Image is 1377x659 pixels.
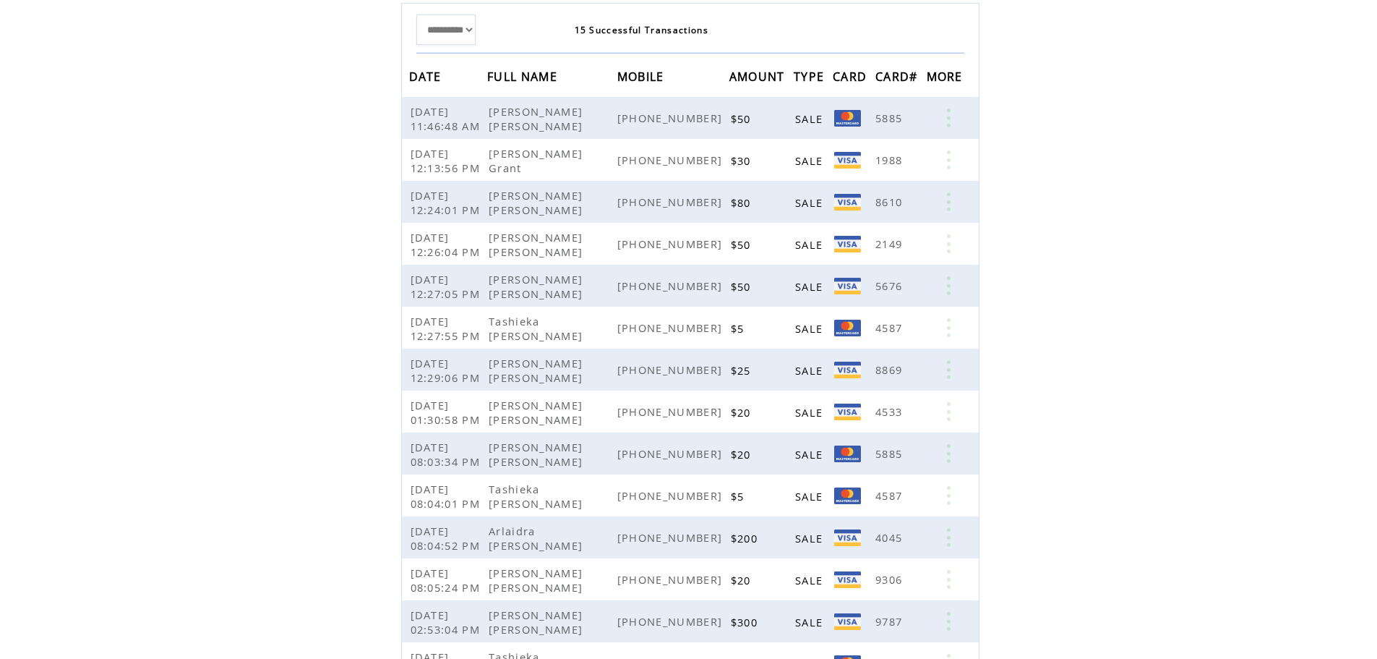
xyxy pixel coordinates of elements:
[411,146,484,175] span: [DATE] 12:13:56 PM
[875,195,906,209] span: 8610
[731,447,755,462] span: $20
[617,237,726,251] span: [PHONE_NUMBER]
[617,404,726,419] span: [PHONE_NUMBER]
[729,72,789,80] a: AMOUNT
[487,65,561,92] span: FULL NAME
[489,356,586,385] span: [PERSON_NAME] [PERSON_NAME]
[489,314,586,343] span: Tashieka [PERSON_NAME]
[875,572,906,587] span: 9306
[487,72,561,80] a: FULL NAME
[875,530,906,545] span: 4045
[795,363,826,378] span: SALE
[731,111,755,126] span: $50
[731,573,755,587] span: $20
[489,524,586,553] span: Arlaidra [PERSON_NAME]
[795,615,826,629] span: SALE
[731,405,755,420] span: $20
[731,279,755,294] span: $50
[411,272,484,301] span: [DATE] 12:27:05 PM
[489,272,586,301] span: [PERSON_NAME] [PERSON_NAME]
[731,195,755,210] span: $80
[834,320,861,336] img: Mastercard
[489,566,586,595] span: [PERSON_NAME] [PERSON_NAME]
[795,195,826,210] span: SALE
[834,194,861,211] img: VISA
[411,566,484,595] span: [DATE] 08:05:24 PM
[834,362,861,378] img: Visa
[795,573,826,587] span: SALE
[489,146,583,175] span: [PERSON_NAME] Grant
[795,447,826,462] span: SALE
[875,279,906,293] span: 5676
[875,320,906,335] span: 4587
[489,482,586,511] span: Tashieka [PERSON_NAME]
[617,530,726,545] span: [PHONE_NUMBER]
[411,398,484,427] span: [DATE] 01:30:58 PM
[617,153,726,167] span: [PHONE_NUMBER]
[617,446,726,461] span: [PHONE_NUMBER]
[409,65,445,92] span: DATE
[795,531,826,545] span: SALE
[617,65,668,92] span: MOBILE
[875,614,906,629] span: 9787
[833,65,870,92] span: CARD
[411,230,484,259] span: [DATE] 12:26:04 PM
[409,72,445,80] a: DATE
[411,104,484,133] span: [DATE] 11:46:48 AM
[731,237,755,252] span: $50
[794,72,828,80] a: TYPE
[489,188,586,217] span: [PERSON_NAME] [PERSON_NAME]
[834,152,861,169] img: Visa
[411,482,484,511] span: [DATE] 08:04:01 PM
[834,571,861,588] img: Visa
[875,72,922,80] a: CARD#
[617,195,726,209] span: [PHONE_NUMBER]
[833,72,870,80] a: CARD
[617,72,668,80] a: MOBILE
[731,153,755,168] span: $30
[617,572,726,587] span: [PHONE_NUMBER]
[794,65,828,92] span: TYPE
[617,614,726,629] span: [PHONE_NUMBER]
[617,488,726,503] span: [PHONE_NUMBER]
[795,405,826,420] span: SALE
[617,362,726,377] span: [PHONE_NUMBER]
[875,446,906,461] span: 5885
[795,279,826,294] span: SALE
[834,278,861,294] img: Visa
[927,65,966,92] span: MORE
[489,104,586,133] span: [PERSON_NAME] [PERSON_NAME]
[875,153,906,167] span: 1988
[411,608,484,637] span: [DATE] 02:53:04 PM
[875,237,906,251] span: 2149
[489,440,586,469] span: [PERSON_NAME] [PERSON_NAME]
[411,314,484,343] span: [DATE] 12:27:55 PM
[617,279,726,293] span: [PHONE_NUMBER]
[875,404,906,419] span: 4533
[411,356,484,385] span: [DATE] 12:29:06 PM
[834,488,861,504] img: Mastercard
[795,111,826,126] span: SALE
[731,531,761,545] span: $200
[617,320,726,335] span: [PHONE_NUMBER]
[875,111,906,125] span: 5885
[834,110,861,127] img: Mastercard
[731,489,748,503] span: $5
[411,440,484,469] span: [DATE] 08:03:34 PM
[731,363,755,378] span: $25
[731,615,761,629] span: $300
[411,188,484,217] span: [DATE] 12:24:01 PM
[834,613,861,630] img: Visa
[875,362,906,377] span: 8869
[489,398,586,427] span: [PERSON_NAME] [PERSON_NAME]
[411,524,484,553] span: [DATE] 08:04:52 PM
[875,488,906,503] span: 4587
[729,65,789,92] span: AMOUNT
[795,489,826,503] span: SALE
[489,230,586,259] span: [PERSON_NAME] [PERSON_NAME]
[575,24,709,36] span: 15 Successful Transactions
[834,530,861,546] img: Visa
[617,111,726,125] span: [PHONE_NUMBER]
[489,608,586,637] span: [PERSON_NAME] [PERSON_NAME]
[834,404,861,420] img: Visa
